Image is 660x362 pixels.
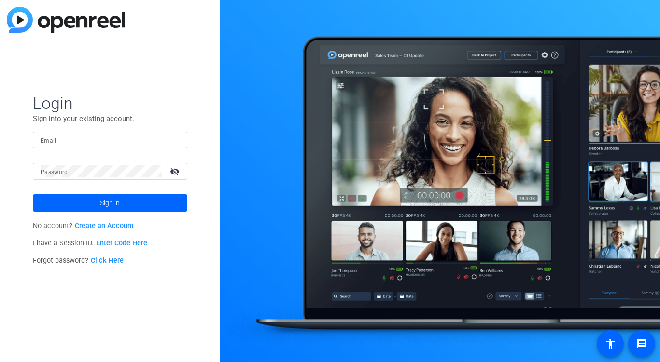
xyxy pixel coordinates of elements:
[41,169,68,175] mat-label: Password
[96,239,147,247] a: Enter Code Here
[33,113,187,124] p: Sign into your existing account.
[33,93,187,113] span: Login
[33,222,134,230] span: No account?
[33,239,147,247] span: I have a Session ID.
[33,256,124,265] span: Forgot password?
[41,137,56,144] mat-label: Email
[33,194,187,212] button: Sign in
[41,134,180,146] input: Enter Email Address
[164,164,187,178] mat-icon: visibility_off
[7,7,125,33] img: blue-gradient.svg
[604,338,616,349] mat-icon: accessibility
[91,256,124,265] a: Click Here
[636,338,647,349] mat-icon: message
[75,222,134,230] a: Create an Account
[100,191,120,215] span: Sign in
